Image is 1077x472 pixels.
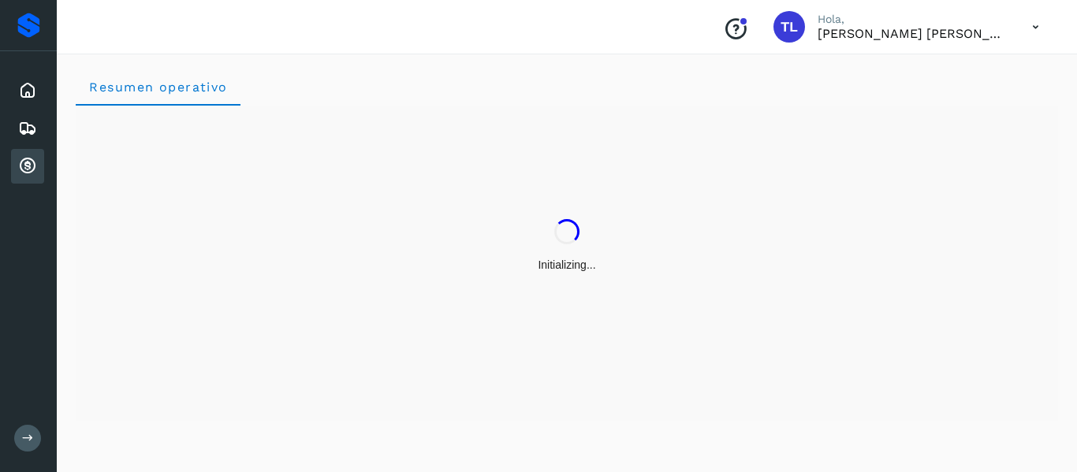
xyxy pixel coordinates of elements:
[11,111,44,146] div: Embarques
[818,26,1007,41] p: TANIA LIZBETH ACOSTA MARTINEZ
[11,73,44,108] div: Inicio
[818,13,1007,26] p: Hola,
[11,149,44,184] div: Cuentas por cobrar
[88,80,228,95] span: Resumen operativo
